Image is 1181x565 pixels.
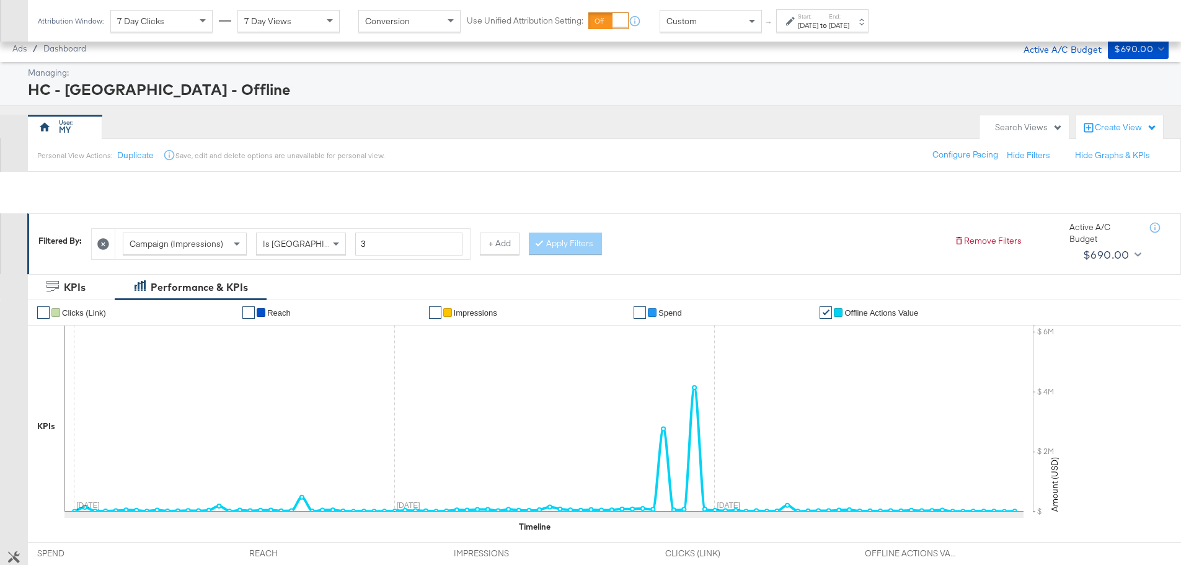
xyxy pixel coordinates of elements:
[43,43,86,53] a: Dashboard
[1114,42,1153,57] div: $690.00
[865,548,958,559] span: OFFLINE ACTIONS VALUE
[263,238,358,249] span: Is [GEOGRAPHIC_DATA]
[454,548,547,559] span: IMPRESSIONS
[175,151,384,161] div: Save, edit and delete options are unavailable for personal view.
[244,16,291,27] span: 7 Day Views
[27,43,43,53] span: /
[467,15,583,27] label: Use Unified Attribution Setting:
[798,12,818,20] label: Start:
[924,144,1007,166] button: Configure Pacing
[666,16,697,27] span: Custom
[28,79,1166,100] div: HC - [GEOGRAPHIC_DATA] - Offline
[844,308,918,318] span: Offline Actions Value
[818,20,829,30] strong: to
[64,280,86,295] div: KPIs
[1083,246,1130,264] div: $690.00
[37,548,130,559] span: SPEND
[1078,245,1144,265] button: $690.00
[519,521,551,533] div: Timeline
[28,67,1166,79] div: Managing:
[634,306,646,319] a: ✔
[37,420,55,432] div: KPIs
[1069,221,1138,244] div: Active A/C Budget
[38,235,82,247] div: Filtered By:
[454,308,497,318] span: Impressions
[763,21,775,25] span: ↑
[1095,122,1157,134] div: Create View
[1007,149,1050,161] button: Hide Filters
[1011,39,1102,58] div: Active A/C Budget
[242,306,255,319] a: ✔
[12,43,27,53] span: Ads
[151,280,248,295] div: Performance & KPIs
[665,548,758,559] span: CLICKS (LINK)
[429,306,441,319] a: ✔
[829,20,849,30] div: [DATE]
[117,16,164,27] span: 7 Day Clicks
[829,12,849,20] label: End:
[995,122,1063,133] div: Search Views
[37,306,50,319] a: ✔
[37,17,104,25] div: Attribution Window:
[365,16,410,27] span: Conversion
[117,149,154,161] button: Duplicate
[480,233,520,255] button: + Add
[267,308,291,318] span: Reach
[1108,39,1169,59] button: $690.00
[355,233,462,256] input: Enter a number
[1049,457,1060,512] text: Amount (USD)
[130,238,223,249] span: Campaign (Impressions)
[62,308,106,318] span: Clicks (Link)
[658,308,682,318] span: Spend
[820,306,832,319] a: ✔
[1075,149,1150,161] button: Hide Graphs & KPIs
[59,124,71,136] div: MY
[249,548,342,559] span: REACH
[954,235,1022,247] button: Remove Filters
[798,20,818,30] div: [DATE]
[37,151,112,161] div: Personal View Actions:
